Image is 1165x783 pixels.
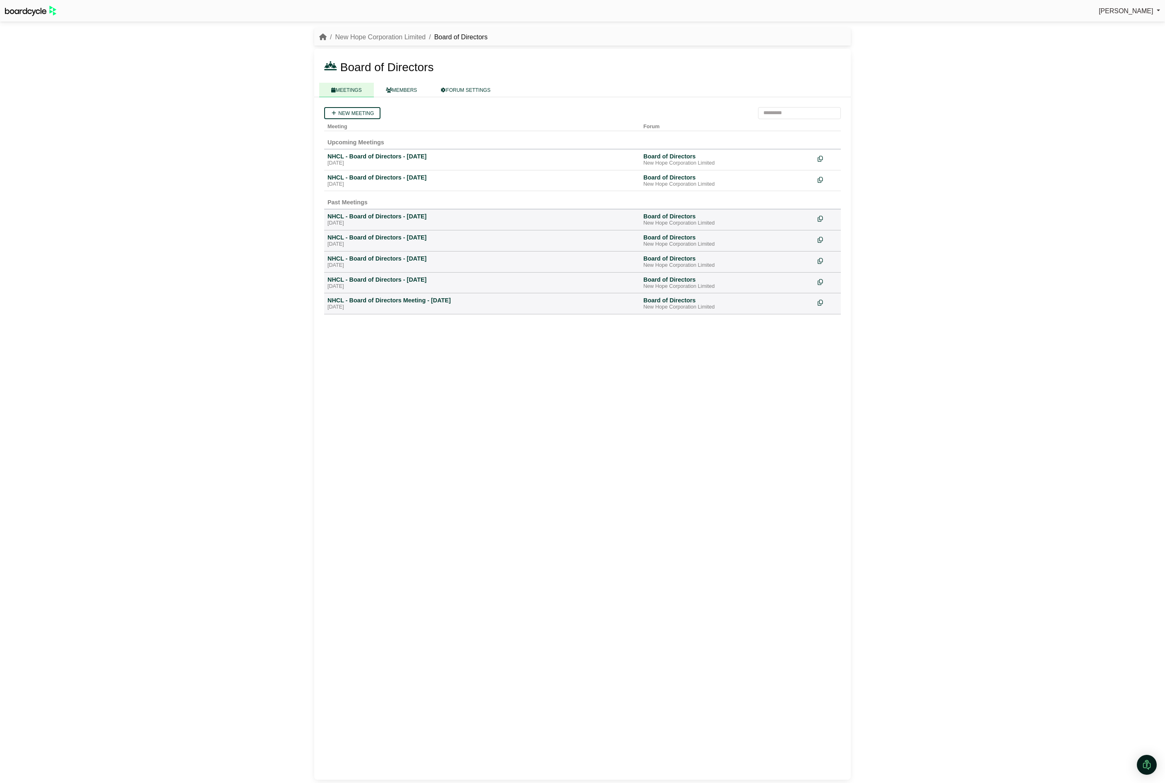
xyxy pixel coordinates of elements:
div: NHCL - Board of Directors - [DATE] [327,174,637,181]
div: New Hope Corporation Limited [643,160,811,167]
a: NHCL - Board of Directors - [DATE] [DATE] [327,255,637,269]
div: Make a copy [818,255,838,266]
a: Board of Directors New Hope Corporation Limited [643,174,811,188]
div: [DATE] [327,160,637,167]
div: Open Intercom Messenger [1137,755,1157,775]
div: Make a copy [818,234,838,245]
span: Upcoming Meetings [327,139,384,146]
div: Make a copy [818,174,838,185]
a: Board of Directors New Hope Corporation Limited [643,234,811,248]
th: Forum [640,119,814,131]
a: FORUM SETTINGS [429,83,502,97]
div: NHCL - Board of Directors - [DATE] [327,255,637,262]
li: Board of Directors [426,32,487,43]
div: Make a copy [818,213,838,224]
a: New meeting [324,107,380,119]
a: NHCL - Board of Directors - [DATE] [DATE] [327,234,637,248]
div: Board of Directors [643,174,811,181]
div: Board of Directors [643,234,811,241]
a: Board of Directors New Hope Corporation Limited [643,276,811,290]
span: Past Meetings [327,199,368,206]
a: Board of Directors New Hope Corporation Limited [643,255,811,269]
div: NHCL - Board of Directors - [DATE] [327,213,637,220]
a: NHCL - Board of Directors Meeting - [DATE] [DATE] [327,297,637,311]
a: NHCL - Board of Directors - [DATE] [DATE] [327,213,637,227]
div: New Hope Corporation Limited [643,181,811,188]
a: NHCL - Board of Directors - [DATE] [DATE] [327,153,637,167]
div: Make a copy [818,153,838,164]
a: MEMBERS [374,83,429,97]
div: Board of Directors [643,153,811,160]
a: New Hope Corporation Limited [335,34,426,41]
div: [DATE] [327,241,637,248]
div: NHCL - Board of Directors - [DATE] [327,234,637,241]
div: [DATE] [327,262,637,269]
nav: breadcrumb [319,32,488,43]
span: [PERSON_NAME] [1099,7,1153,14]
img: BoardcycleBlackGreen-aaafeed430059cb809a45853b8cf6d952af9d84e6e89e1f1685b34bfd5cb7d64.svg [5,6,56,16]
div: NHCL - Board of Directors - [DATE] [327,153,637,160]
a: Board of Directors New Hope Corporation Limited [643,153,811,167]
div: New Hope Corporation Limited [643,241,811,248]
th: Meeting [324,119,640,131]
a: Board of Directors New Hope Corporation Limited [643,213,811,227]
div: [DATE] [327,220,637,227]
div: NHCL - Board of Directors Meeting - [DATE] [327,297,637,304]
div: New Hope Corporation Limited [643,304,811,311]
div: New Hope Corporation Limited [643,262,811,269]
a: NHCL - Board of Directors - [DATE] [DATE] [327,174,637,188]
div: [DATE] [327,283,637,290]
div: NHCL - Board of Directors - [DATE] [327,276,637,283]
a: NHCL - Board of Directors - [DATE] [DATE] [327,276,637,290]
a: Board of Directors New Hope Corporation Limited [643,297,811,311]
div: [DATE] [327,181,637,188]
a: MEETINGS [319,83,374,97]
div: Board of Directors [643,297,811,304]
a: [PERSON_NAME] [1099,6,1160,17]
div: Make a copy [818,276,838,287]
div: New Hope Corporation Limited [643,283,811,290]
div: Board of Directors [643,276,811,283]
div: New Hope Corporation Limited [643,220,811,227]
div: Make a copy [818,297,838,308]
span: Board of Directors [340,61,434,74]
div: Board of Directors [643,255,811,262]
div: Board of Directors [643,213,811,220]
div: [DATE] [327,304,637,311]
